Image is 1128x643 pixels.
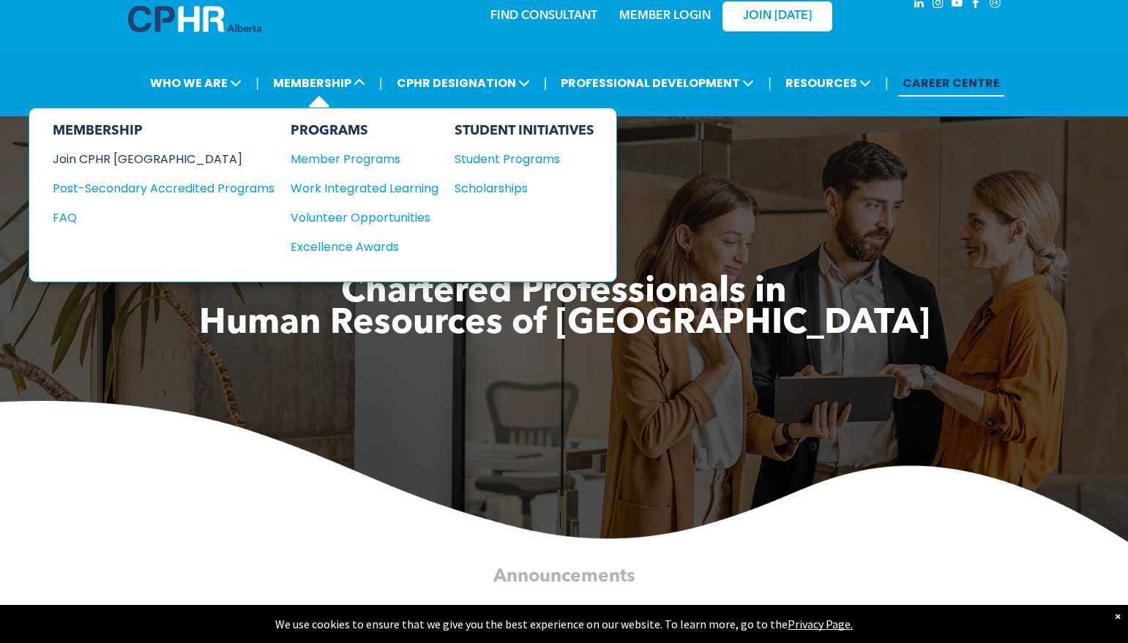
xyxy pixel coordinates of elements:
[544,68,548,98] li: |
[53,150,253,168] div: Join CPHR [GEOGRAPHIC_DATA]
[455,179,580,198] div: Scholarships
[455,150,580,168] div: Student Programs
[291,238,424,256] div: Excellence Awards
[255,68,259,98] li: |
[885,68,889,98] li: |
[768,68,772,98] li: |
[291,150,424,168] div: Member Programs
[490,10,597,22] a: FIND CONSULTANT
[53,123,274,139] div: MEMBERSHIP
[53,179,253,198] div: Post-Secondary Accredited Programs
[455,123,594,139] div: STUDENT INITIATIVES
[291,238,438,256] a: Excellence Awards
[392,69,534,97] span: CPHR DESIGNATION
[1115,609,1121,623] div: Dismiss notification
[898,69,1004,97] a: CAREER CENTRE
[291,123,438,139] div: PROGRAMS
[556,69,758,97] span: PROFESSIONAL DEVELOPMENT
[781,69,875,97] span: RESOURCES
[619,10,711,22] a: MEMBER LOGIN
[743,10,812,23] span: JOIN [DATE]
[269,69,370,97] span: MEMBERSHIP
[722,1,832,31] a: JOIN [DATE]
[53,208,274,227] a: FAQ
[53,208,253,227] div: FAQ
[341,275,787,310] span: Chartered Professionals in
[128,6,261,32] img: A blue and white logo for cp alberta
[788,617,853,631] a: Privacy Page.
[493,568,635,586] span: Announcements
[291,208,438,227] a: Volunteer Opportunities
[199,307,930,342] span: Human Resources of [GEOGRAPHIC_DATA]
[291,150,438,168] a: Member Programs
[455,150,594,168] a: Student Programs
[455,179,594,198] a: Scholarships
[379,68,383,98] li: |
[291,179,424,198] div: Work Integrated Learning
[53,150,274,168] a: Join CPHR [GEOGRAPHIC_DATA]
[291,179,438,198] a: Work Integrated Learning
[291,208,424,227] div: Volunteer Opportunities
[146,69,246,97] span: WHO WE ARE
[53,179,274,198] a: Post-Secondary Accredited Programs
